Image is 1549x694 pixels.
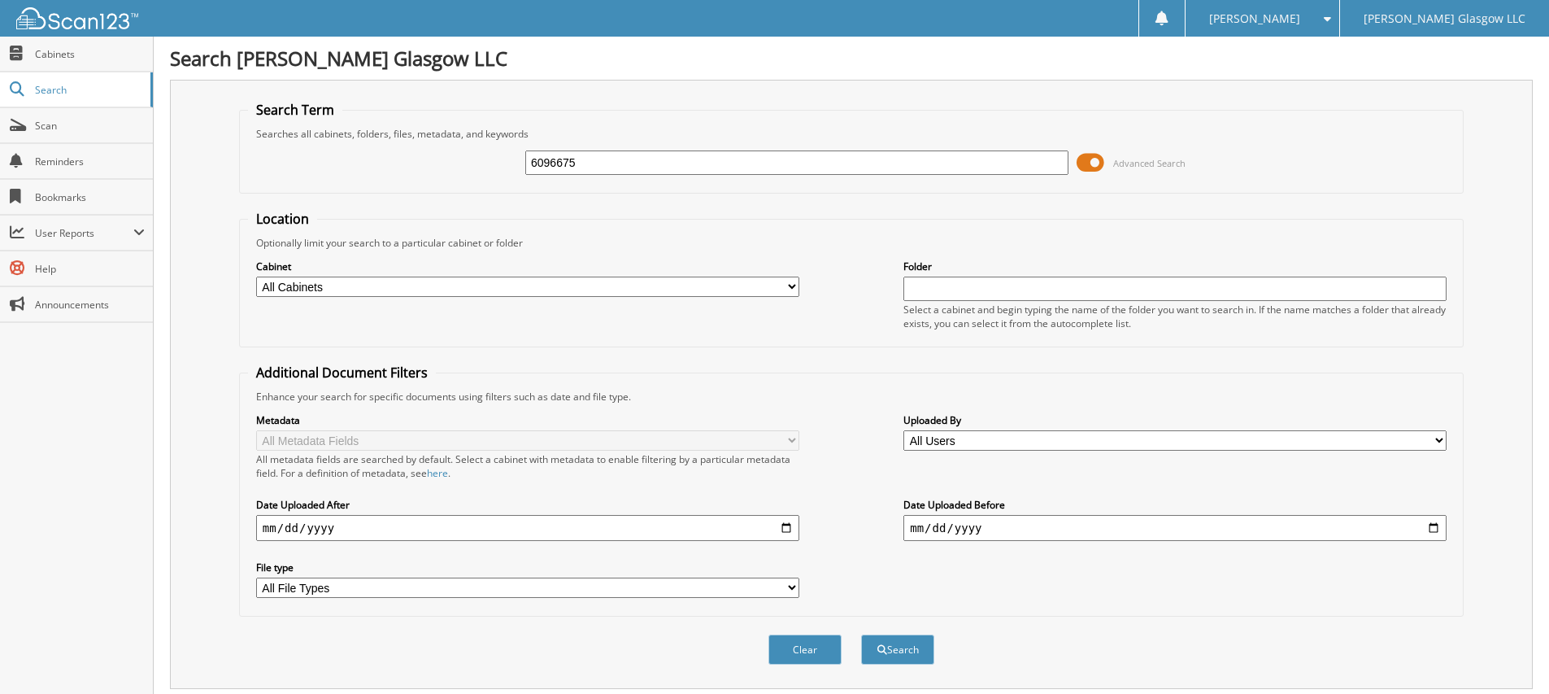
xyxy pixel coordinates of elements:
div: Select a cabinet and begin typing the name of the folder you want to search in. If the name match... [903,303,1447,330]
label: Date Uploaded Before [903,498,1447,512]
label: Cabinet [256,260,799,273]
label: Uploaded By [903,413,1447,427]
label: Folder [903,260,1447,273]
div: Searches all cabinets, folders, files, metadata, and keywords [248,127,1455,141]
span: Advanced Search [1113,157,1186,169]
span: Cabinets [35,47,145,61]
input: end [903,515,1447,541]
img: scan123-logo-white.svg [16,7,138,29]
span: Bookmarks [35,190,145,204]
span: User Reports [35,226,133,240]
button: Clear [768,635,842,665]
legend: Search Term [248,101,342,119]
div: Enhance your search for specific documents using filters such as date and file type. [248,390,1455,404]
span: Scan [35,119,145,133]
span: Reminders [35,155,145,168]
legend: Additional Document Filters [248,364,436,382]
span: Search [35,83,142,97]
span: [PERSON_NAME] Glasgow LLC [1364,14,1525,24]
span: Help [35,262,145,276]
div: Optionally limit your search to a particular cabinet or folder [248,236,1455,250]
span: [PERSON_NAME] [1209,14,1300,24]
a: here [427,466,448,480]
label: File type [256,561,799,574]
label: Date Uploaded After [256,498,799,512]
iframe: Chat Widget [1468,616,1549,694]
span: Announcements [35,298,145,312]
label: Metadata [256,413,799,427]
button: Search [861,635,934,665]
h1: Search [PERSON_NAME] Glasgow LLC [170,45,1533,72]
div: All metadata fields are searched by default. Select a cabinet with metadata to enable filtering b... [256,452,799,480]
input: start [256,515,799,541]
legend: Location [248,210,317,228]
